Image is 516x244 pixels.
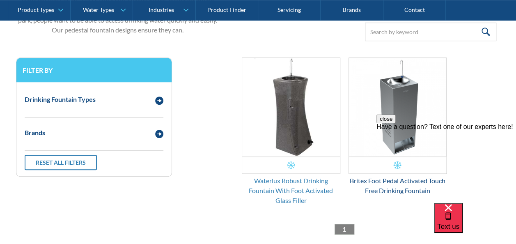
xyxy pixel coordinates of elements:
iframe: podium webchat widget prompt [376,115,516,213]
iframe: podium webchat widget bubble [434,203,516,244]
div: Waterlux Robust Drinking Fountain With Foot Activated Glass Filler [242,176,340,205]
img: Britex Foot Pedal Activated Touch Free Drinking Fountain [349,58,447,157]
h3: Filter by [23,66,165,74]
div: List [188,224,500,235]
a: Reset all filters [25,155,97,170]
div: Industries [148,7,174,14]
a: 1 [335,224,354,235]
a: Britex Foot Pedal Activated Touch Free Drinking FountainBritex Foot Pedal Activated Touch Free Dr... [349,58,447,196]
div: Brands [25,128,45,138]
div: Product Types [18,7,54,14]
div: Drinking Fountain Types [25,94,96,104]
img: Waterlux Robust Drinking Fountain With Foot Activated Glass Filler [242,58,340,157]
div: Water Types [83,7,114,14]
input: Search by keyword [365,23,496,41]
a: Waterlux Robust Drinking Fountain With Foot Activated Glass FillerWaterlux Robust Drinking Founta... [242,58,340,205]
div: Britex Foot Pedal Activated Touch Free Drinking Fountain [349,176,447,196]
